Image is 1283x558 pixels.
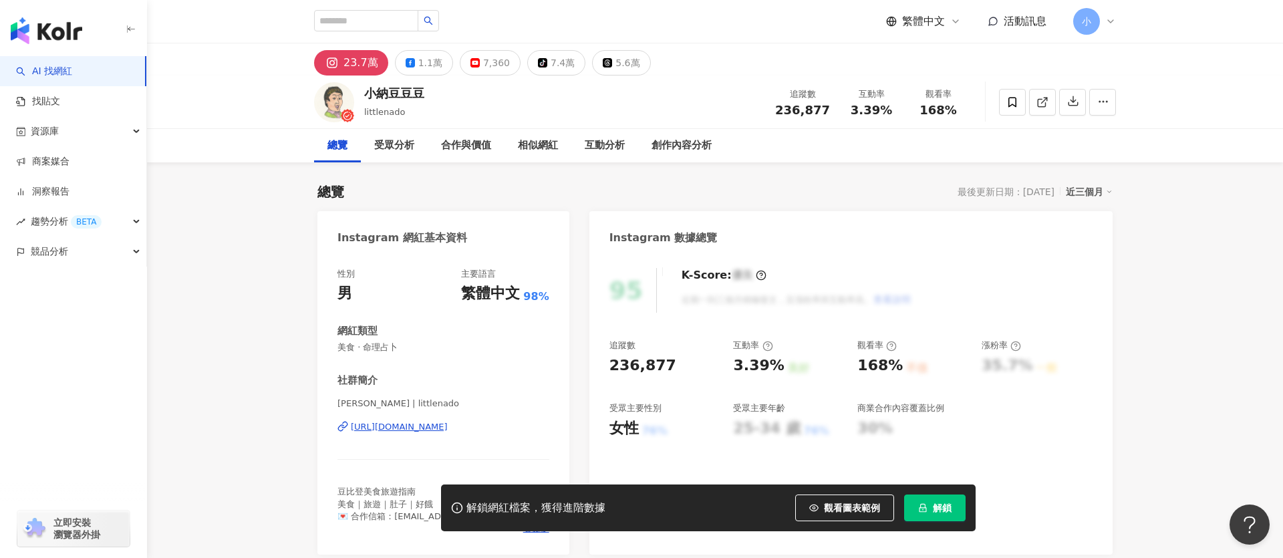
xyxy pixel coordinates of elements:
[518,138,558,154] div: 相似網紅
[11,17,82,44] img: logo
[609,418,639,439] div: 女性
[374,138,414,154] div: 受眾分析
[982,339,1021,352] div: 漲粉率
[846,88,897,101] div: 互動率
[395,50,453,76] button: 1.1萬
[327,138,347,154] div: 總覽
[913,88,964,101] div: 觀看率
[461,268,496,280] div: 主要語言
[21,518,47,539] img: chrome extension
[53,517,100,541] span: 立即安裝 瀏覽器外掛
[775,103,830,117] span: 236,877
[933,503,952,513] span: 解鎖
[609,356,676,376] div: 236,877
[16,155,69,168] a: 商案媒合
[71,215,102,229] div: BETA
[16,185,69,198] a: 洞察報告
[460,50,521,76] button: 7,360
[31,206,102,237] span: 趨勢分析
[615,53,639,72] div: 5.6萬
[337,268,355,280] div: 性別
[857,356,903,376] div: 168%
[314,50,388,76] button: 23.7萬
[441,138,491,154] div: 合作與價值
[795,495,894,521] button: 觀看圖表範例
[337,398,549,410] span: [PERSON_NAME] | littlenado
[902,14,945,29] span: 繁體中文
[317,182,344,201] div: 總覽
[337,231,467,245] div: Instagram 網紅基本資料
[31,116,59,146] span: 資源庫
[857,402,944,414] div: 商業合作內容覆蓋比例
[337,341,549,354] span: 美食 · 命理占卜
[461,283,520,304] div: 繁體中文
[733,402,785,414] div: 受眾主要年齡
[351,421,448,433] div: [URL][DOMAIN_NAME]
[1004,15,1046,27] span: 活動訊息
[527,50,585,76] button: 7.4萬
[958,186,1054,197] div: 最後更新日期：[DATE]
[585,138,625,154] div: 互動分析
[314,82,354,122] img: KOL Avatar
[904,495,966,521] button: 解鎖
[775,88,830,101] div: 追蹤數
[1066,183,1113,200] div: 近三個月
[337,374,378,388] div: 社群簡介
[337,324,378,338] div: 網紅類型
[424,16,433,25] span: search
[364,85,424,102] div: 小納豆豆豆
[466,501,605,515] div: 解鎖網紅檔案，獲得進階數據
[523,289,549,304] span: 98%
[16,65,72,78] a: searchAI 找網紅
[682,268,766,283] div: K-Score :
[919,104,957,117] span: 168%
[31,237,68,267] span: 競品分析
[483,53,510,72] div: 7,360
[551,53,575,72] div: 7.4萬
[337,283,352,304] div: 男
[1082,14,1091,29] span: 小
[824,503,880,513] span: 觀看圖表範例
[16,95,60,108] a: 找貼文
[418,53,442,72] div: 1.1萬
[652,138,712,154] div: 創作內容分析
[609,231,718,245] div: Instagram 數據總覽
[337,421,549,433] a: [URL][DOMAIN_NAME]
[17,511,130,547] a: chrome extension立即安裝 瀏覽器外掛
[857,339,897,352] div: 觀看率
[343,53,378,72] div: 23.7萬
[851,104,892,117] span: 3.39%
[592,50,650,76] button: 5.6萬
[609,339,635,352] div: 追蹤數
[609,402,662,414] div: 受眾主要性別
[364,107,405,117] span: littlenado
[918,503,928,513] span: lock
[733,356,784,376] div: 3.39%
[16,217,25,227] span: rise
[733,339,772,352] div: 互動率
